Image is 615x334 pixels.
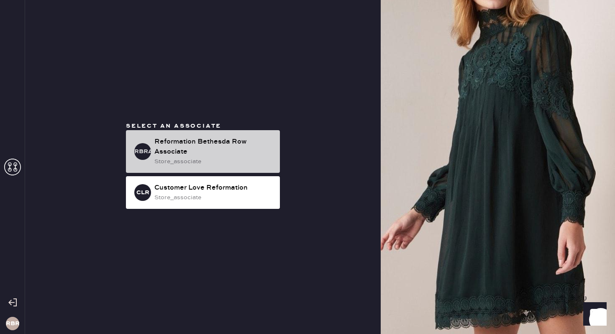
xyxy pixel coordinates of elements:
[6,321,19,326] h3: RBR
[134,149,151,154] h3: RBRA
[126,122,221,130] span: Select an associate
[136,190,149,195] h3: CLR
[154,137,273,157] div: Reformation Bethesda Row Associate
[154,183,273,193] div: Customer Love Reformation
[154,193,273,202] div: store_associate
[575,296,611,332] iframe: Front Chat
[154,157,273,166] div: store_associate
